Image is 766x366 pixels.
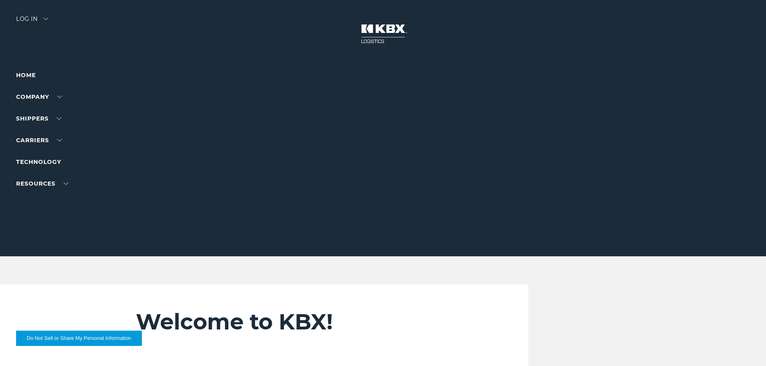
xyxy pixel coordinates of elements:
[16,16,48,28] div: Log in
[16,180,68,187] a: RESOURCES
[43,18,48,20] img: arrow
[136,309,481,335] h2: Welcome to KBX!
[16,115,62,122] a: SHIPPERS
[16,72,36,79] a: Home
[726,327,766,366] iframe: Chat Widget
[16,93,62,100] a: Company
[16,331,142,346] button: Do Not Sell or Share My Personal Information
[16,158,61,166] a: Technology
[353,16,413,51] img: kbx logo
[16,137,62,144] a: Carriers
